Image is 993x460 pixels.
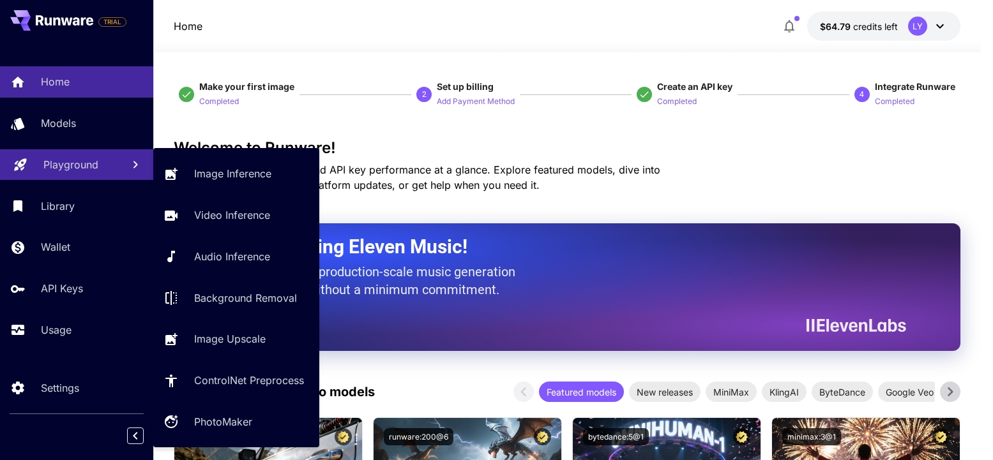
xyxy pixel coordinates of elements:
[657,81,732,92] span: Create an API key
[194,290,297,306] p: Background Removal
[98,14,126,29] span: Add your payment card to enable full platform functionality.
[657,96,697,108] p: Completed
[99,17,126,27] span: TRIAL
[534,428,551,445] button: Certified Model – Vetted for best performance and includes a commercial license.
[875,96,914,108] p: Completed
[860,89,864,100] p: 4
[41,239,70,255] p: Wallet
[43,157,98,172] p: Playground
[174,139,960,157] h3: Welcome to Runware!
[878,385,941,399] span: Google Veo
[153,365,319,396] a: ControlNet Preprocess
[199,96,239,108] p: Completed
[853,21,898,32] span: credits left
[206,235,896,259] h2: Now Supporting Eleven Music!
[733,428,750,445] button: Certified Model – Vetted for best performance and includes a commercial license.
[153,158,319,189] a: Image Inference
[41,380,79,396] p: Settings
[153,241,319,272] a: Audio Inference
[174,19,202,34] nav: breadcrumb
[908,17,927,36] div: LY
[706,385,757,399] span: MiniMax
[539,385,624,399] span: Featured models
[194,207,270,223] p: Video Inference
[137,424,153,447] div: Collapse sidebar
[206,263,525,299] p: The only way to get production-scale music generation from Eleven Labs without a minimum commitment.
[194,249,270,264] p: Audio Inference
[194,331,266,346] p: Image Upscale
[41,281,83,296] p: API Keys
[782,428,841,445] button: minimax:3@1
[335,428,352,445] button: Certified Model – Vetted for best performance and includes a commercial license.
[41,115,76,131] p: Models
[807,11,960,41] button: $64.79386
[41,198,75,214] p: Library
[875,81,955,92] span: Integrate Runware
[820,21,853,32] span: $64.79
[41,74,70,89] p: Home
[199,81,294,92] span: Make your first image
[194,166,271,181] p: Image Inference
[153,282,319,313] a: Background Removal
[820,20,898,33] div: $64.79386
[153,323,319,355] a: Image Upscale
[437,96,515,108] p: Add Payment Method
[437,81,494,92] span: Set up billing
[812,385,873,399] span: ByteDance
[194,373,304,388] p: ControlNet Preprocess
[41,322,72,338] p: Usage
[174,19,202,34] p: Home
[422,89,427,100] p: 2
[583,428,649,445] button: bytedance:5@1
[127,427,144,444] button: Collapse sidebar
[629,385,701,399] span: New releases
[174,163,660,191] span: Check out your usage stats and API key performance at a glance. Explore featured models, dive int...
[153,200,319,231] a: Video Inference
[194,414,252,429] p: PhotoMaker
[384,428,453,445] button: runware:200@6
[153,406,319,438] a: PhotoMaker
[762,385,807,399] span: KlingAI
[932,428,950,445] button: Certified Model – Vetted for best performance and includes a commercial license.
